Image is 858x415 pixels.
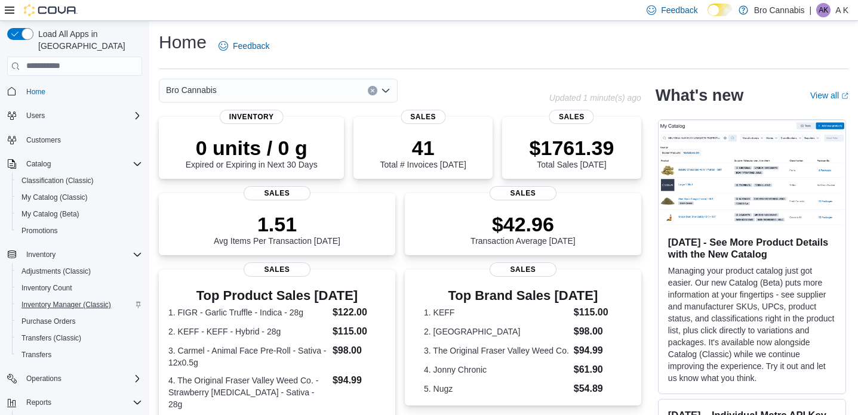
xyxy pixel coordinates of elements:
[368,86,377,95] button: Clear input
[530,136,614,160] p: $1761.39
[233,40,269,52] span: Feedback
[424,364,569,376] dt: 4. Jonny Chronic
[424,383,569,395] dt: 5. Nugz
[21,133,66,147] a: Customers
[470,212,576,246] div: Transaction Average [DATE]
[17,224,63,238] a: Promotions
[17,264,96,278] a: Adjustments (Classic)
[21,85,50,99] a: Home
[816,3,831,17] div: A K
[168,306,328,318] dt: 1. FIGR - Garlic Truffle - Indica - 28g
[26,398,51,407] span: Reports
[17,281,142,295] span: Inventory Count
[2,131,147,148] button: Customers
[21,371,66,386] button: Operations
[26,87,45,97] span: Home
[333,343,386,358] dd: $98.00
[574,305,622,320] dd: $115.00
[166,83,217,97] span: Bro Cannabis
[17,174,142,188] span: Classification (Classic)
[333,373,386,388] dd: $94.99
[2,107,147,124] button: Users
[17,331,86,345] a: Transfers (Classic)
[17,348,142,362] span: Transfers
[424,345,569,357] dt: 3. The Original Fraser Valley Weed Co.
[2,370,147,387] button: Operations
[168,326,328,337] dt: 2. KEFF - KEFF - Hybrid - 28g
[656,86,743,105] h2: What's new
[708,4,733,16] input: Dark Mode
[244,262,310,277] span: Sales
[17,348,56,362] a: Transfers
[21,267,91,276] span: Adjustments (Classic)
[17,190,93,205] a: My Catalog (Classic)
[24,4,78,16] img: Cova
[490,262,556,277] span: Sales
[21,84,142,99] span: Home
[668,236,836,260] h3: [DATE] - See More Product Details with the New Catalog
[33,28,142,52] span: Load All Apps in [GEOGRAPHIC_DATA]
[21,247,142,262] span: Inventory
[17,190,142,205] span: My Catalog (Classic)
[2,394,147,411] button: Reports
[17,224,142,238] span: Promotions
[424,326,569,337] dt: 2. [GEOGRAPHIC_DATA]
[754,3,805,17] p: Bro Cannabis
[12,296,147,313] button: Inventory Manager (Classic)
[17,207,84,221] a: My Catalog (Beta)
[708,16,708,17] span: Dark Mode
[21,109,50,123] button: Users
[380,136,466,169] div: Total # Invoices [DATE]
[424,289,622,303] h3: Top Brand Sales [DATE]
[549,93,641,103] p: Updated 1 minute(s) ago
[168,345,328,368] dt: 3. Carmel - Animal Face Pre-Roll - Sativa - 12x0.5g
[21,333,81,343] span: Transfers (Classic)
[21,176,94,185] span: Classification (Classic)
[17,298,142,312] span: Inventory Manager (Classic)
[21,193,88,202] span: My Catalog (Classic)
[17,314,81,329] a: Purchase Orders
[21,300,111,309] span: Inventory Manager (Classic)
[21,132,142,147] span: Customers
[21,317,76,326] span: Purchase Orders
[21,247,60,262] button: Inventory
[21,209,79,219] span: My Catalog (Beta)
[12,313,147,330] button: Purchase Orders
[21,371,142,386] span: Operations
[2,156,147,172] button: Catalog
[21,283,72,293] span: Inventory Count
[574,343,622,358] dd: $94.99
[401,110,445,124] span: Sales
[835,3,848,17] p: A K
[17,264,142,278] span: Adjustments (Classic)
[21,157,56,171] button: Catalog
[26,111,45,120] span: Users
[424,306,569,318] dt: 1. KEFF
[244,186,310,200] span: Sales
[333,305,386,320] dd: $122.00
[26,159,51,169] span: Catalog
[668,265,836,384] p: Managing your product catalog just got easier. Our new Catalog (Beta) puts more information at yo...
[574,324,622,339] dd: $98.00
[12,222,147,239] button: Promotions
[12,346,147,363] button: Transfers
[17,298,116,312] a: Inventory Manager (Classic)
[490,186,556,200] span: Sales
[186,136,318,169] div: Expired or Expiring in Next 30 Days
[12,189,147,206] button: My Catalog (Classic)
[17,207,142,221] span: My Catalog (Beta)
[810,3,812,17] p: |
[17,331,142,345] span: Transfers (Classic)
[2,246,147,263] button: Inventory
[530,136,614,169] div: Total Sales [DATE]
[661,4,697,16] span: Feedback
[21,226,58,236] span: Promotions
[12,263,147,280] button: Adjustments (Classic)
[549,110,594,124] span: Sales
[168,289,386,303] h3: Top Product Sales [DATE]
[12,280,147,296] button: Inventory Count
[21,350,51,360] span: Transfers
[17,314,142,329] span: Purchase Orders
[2,83,147,100] button: Home
[574,382,622,396] dd: $54.89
